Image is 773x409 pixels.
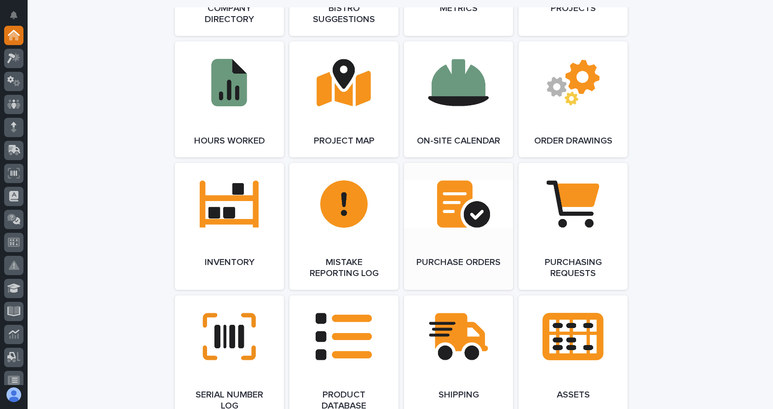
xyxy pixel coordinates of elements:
a: Inventory [175,163,284,290]
a: Purchasing Requests [519,163,628,290]
a: Project Map [289,41,398,157]
a: Purchase Orders [404,163,513,290]
button: Notifications [4,6,23,25]
a: Order Drawings [519,41,628,157]
a: Hours Worked [175,41,284,157]
a: Mistake Reporting Log [289,163,398,290]
div: Notifications [12,11,23,26]
a: On-Site Calendar [404,41,513,157]
button: users-avatar [4,385,23,404]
